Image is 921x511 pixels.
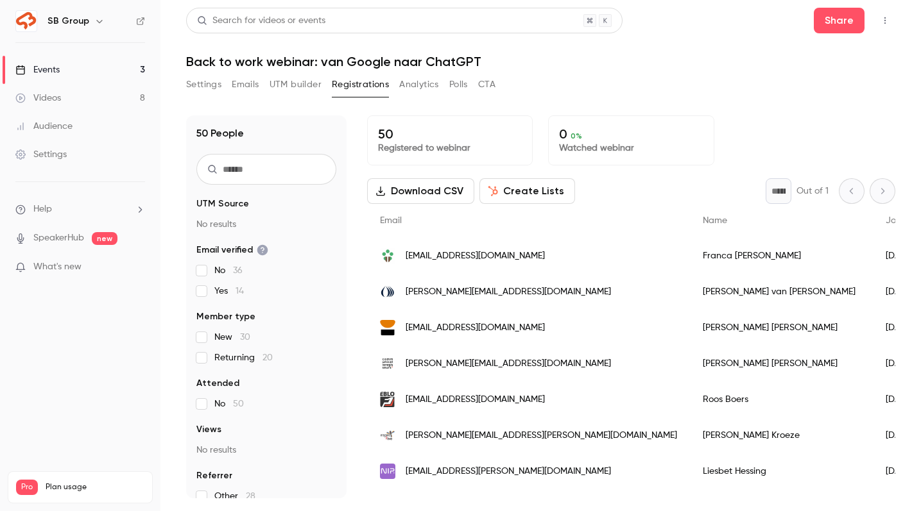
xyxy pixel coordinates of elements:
span: Email verified [196,244,268,256]
button: Create Lists [479,178,575,204]
span: [PERSON_NAME][EMAIL_ADDRESS][PERSON_NAME][DOMAIN_NAME] [406,429,677,442]
div: Events [15,63,60,76]
img: nip.nl [380,464,395,479]
span: [EMAIL_ADDRESS][DOMAIN_NAME] [406,321,545,335]
h1: 50 People [196,126,244,141]
span: Returning [214,351,273,364]
button: Settings [186,74,221,95]
div: Settings [15,148,67,161]
p: 0 [559,126,703,142]
span: 0 % [571,131,582,140]
button: Share [814,8,865,33]
span: Referrer [196,469,232,482]
span: [PERSON_NAME][EMAIL_ADDRESS][DOMAIN_NAME] [406,285,611,299]
div: [PERSON_NAME] Kroeze [690,417,873,453]
span: No [214,398,244,410]
span: No [214,264,243,277]
span: new [92,232,117,245]
span: Email [380,216,402,225]
div: Search for videos or events [197,14,325,28]
span: Attended [196,377,239,390]
img: inspire2live.org [380,428,395,443]
a: SpeakerHub [33,231,84,245]
img: vanmeeuwen.com [380,284,395,299]
div: [PERSON_NAME] [PERSON_NAME] [690,346,873,381]
span: New [214,331,250,344]
img: mvw.nl [380,248,395,264]
span: 50 [233,399,244,408]
span: 36 [233,266,243,275]
span: 20 [263,353,273,362]
span: Views [196,423,221,436]
img: eblo.nl [380,392,395,407]
div: [PERSON_NAME] van [PERSON_NAME] [690,274,873,310]
p: Registered to webinar [378,142,522,155]
button: Registrations [332,74,389,95]
span: UTM Source [196,197,249,210]
button: UTM builder [270,74,322,95]
span: 14 [236,287,244,296]
p: No results [196,218,336,231]
p: No results [196,444,336,457]
p: Watched webinar [559,142,703,155]
span: [EMAIL_ADDRESS][PERSON_NAME][DOMAIN_NAME] [406,465,611,478]
div: Videos [15,92,61,105]
img: innovexa.nl [380,320,395,335]
span: What's new [33,260,82,274]
button: Download CSV [367,178,474,204]
span: 30 [240,333,250,342]
li: help-dropdown-opener [15,203,145,216]
iframe: Noticeable Trigger [130,262,145,273]
img: SB Group [16,11,37,31]
p: 50 [378,126,522,142]
div: Audience [15,120,73,133]
span: Yes [214,285,244,297]
button: Polls [449,74,468,95]
span: [PERSON_NAME][EMAIL_ADDRESS][DOMAIN_NAME] [406,357,611,371]
button: Analytics [399,74,439,95]
span: Name [703,216,727,225]
span: Plan usage [46,482,144,492]
button: Emails [232,74,259,95]
span: [EMAIL_ADDRESS][DOMAIN_NAME] [406,393,545,406]
div: Franca [PERSON_NAME] [690,238,873,274]
div: Liesbet Hessing [690,453,873,489]
span: 28 [246,492,255,501]
div: Roos Boers [690,381,873,417]
span: Other [214,490,255,503]
img: communicatieregisseurs.com [380,356,395,371]
span: Help [33,203,52,216]
p: Out of 1 [796,185,829,197]
span: Pro [16,480,38,495]
h6: SB Group [47,15,89,28]
div: [PERSON_NAME] [PERSON_NAME] [690,310,873,346]
button: CTA [478,74,495,95]
h1: Back to work webinar: van Google naar ChatGPT [186,54,895,69]
span: Member type [196,310,255,323]
span: [EMAIL_ADDRESS][DOMAIN_NAME] [406,249,545,263]
section: facet-groups [196,197,336,503]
